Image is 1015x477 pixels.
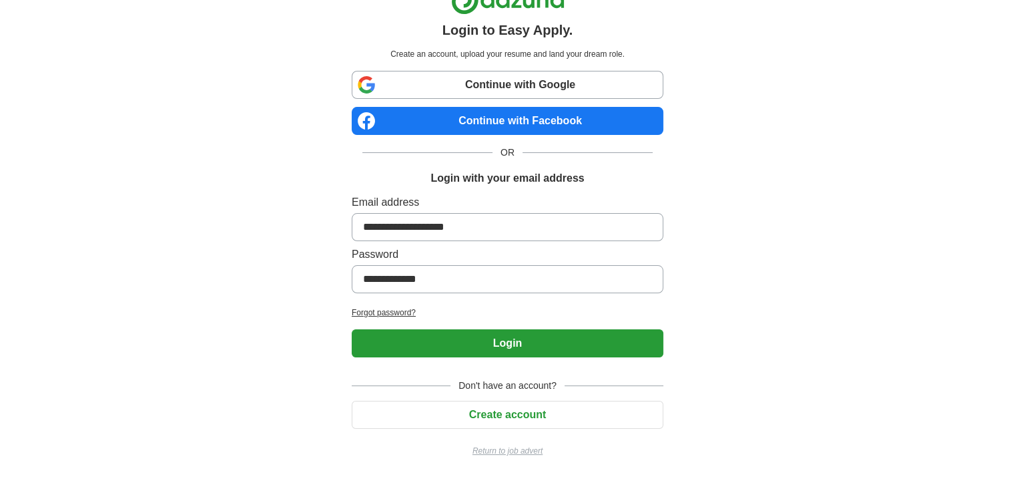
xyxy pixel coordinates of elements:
label: Email address [352,194,663,210]
span: OR [492,146,523,160]
h1: Login with your email address [430,170,584,186]
h1: Login to Easy Apply. [442,20,573,40]
p: Create an account, upload your resume and land your dream role. [354,48,661,60]
a: Return to job advert [352,445,663,457]
a: Forgot password? [352,307,663,319]
a: Continue with Google [352,71,663,99]
button: Login [352,329,663,357]
button: Create account [352,401,663,429]
span: Don't have an account? [450,379,565,393]
a: Continue with Facebook [352,107,663,135]
a: Create account [352,409,663,420]
label: Password [352,247,663,263]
